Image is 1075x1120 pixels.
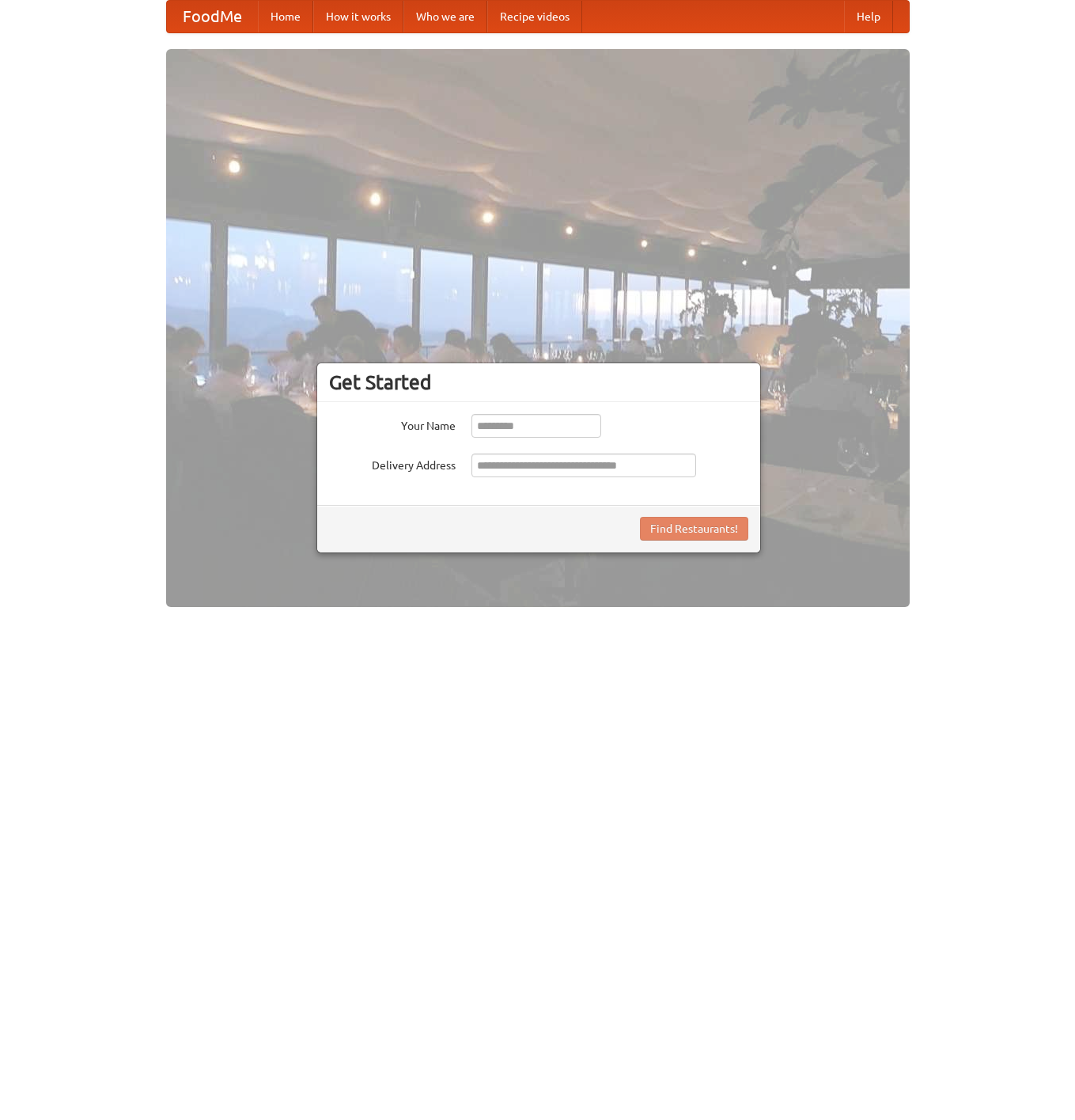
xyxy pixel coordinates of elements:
[167,1,258,32] a: FoodMe
[329,370,748,394] h3: Get Started
[487,1,582,32] a: Recipe videos
[329,454,456,473] label: Delivery Address
[403,1,487,32] a: Who we are
[329,414,456,434] label: Your Name
[313,1,403,32] a: How it works
[844,1,893,32] a: Help
[258,1,313,32] a: Home
[640,517,748,541] button: Find Restaurants!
